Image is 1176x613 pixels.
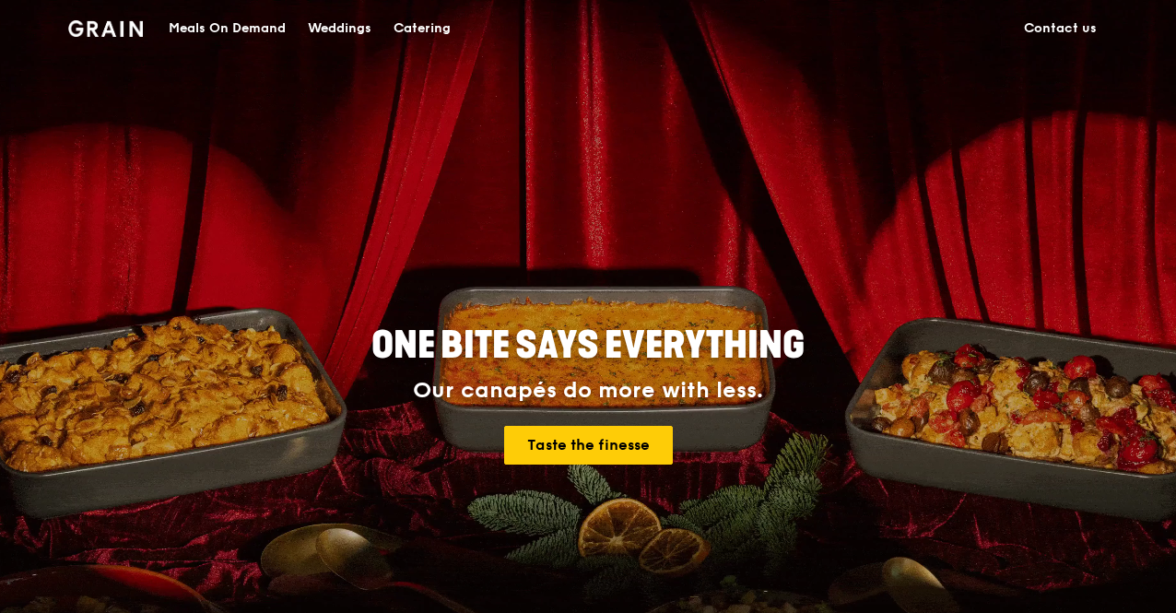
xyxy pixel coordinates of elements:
div: Weddings [308,1,371,56]
div: Meals On Demand [169,1,286,56]
a: Contact us [1013,1,1108,56]
div: Catering [394,1,451,56]
img: Grain [68,20,143,37]
span: ONE BITE SAYS EVERYTHING [371,324,805,368]
div: Our canapés do more with less. [256,378,920,404]
a: Catering [382,1,462,56]
a: Weddings [297,1,382,56]
a: Taste the finesse [504,426,673,465]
